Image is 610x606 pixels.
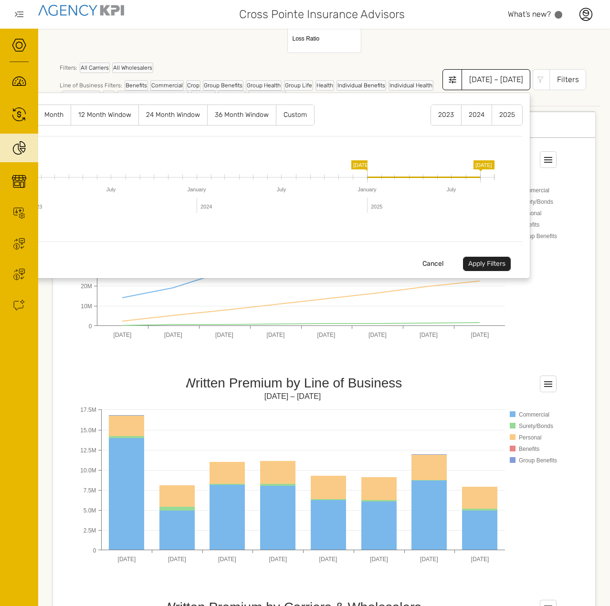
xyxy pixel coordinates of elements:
div: Individual Life [62,91,100,101]
div: Line of Business Filters: [60,80,442,101]
text: 0 [93,547,96,554]
img: agencykpi-logo-550x69-2d9e3fa8.png [38,5,124,16]
text: [DATE] [370,556,388,563]
label: 2024 [462,105,492,125]
label: 36 Month Window [208,105,276,125]
label: Month [37,105,71,125]
text: [DATE] [317,332,335,338]
button: Filters [533,69,586,90]
text: 5.0M [83,507,96,514]
text: July [277,187,286,192]
text: 12.5M [80,447,96,454]
text: 15.0M [80,427,96,434]
text: 2.5M [83,527,96,534]
div: Other Benefits, Life, Health [117,91,189,101]
text: July [106,187,116,192]
div: Life [103,91,115,101]
div: Group Health [246,80,282,91]
text: 17.5M [80,407,96,413]
text: [DATE] [319,556,337,563]
text: [DATE] [266,332,284,338]
label: 12 Month Window [71,105,138,125]
text: 10M [81,303,92,310]
div: Individual Health [389,80,433,91]
text: [DATE] [420,332,438,338]
button: Apply Filters [463,257,511,271]
text: 7.5M [83,487,96,494]
div: Commercial [150,80,184,91]
text: Commercial [519,187,549,194]
text: 20M [81,283,92,290]
text: Group Benefits [519,233,557,240]
div: Benefits [125,80,148,91]
button: Cancel [417,257,449,271]
text: [DATE] – [DATE] [264,392,321,400]
div: [DATE] – [DATE] [462,69,530,90]
text: [DATE] [215,332,233,338]
label: 2025 [492,105,522,125]
div: Filters: [60,63,442,78]
text: Surety/Bonds [519,199,553,205]
text: [DATE] [113,332,131,338]
span: Cross Pointe Insurance Advisors [239,6,405,23]
text: Group Benefits [519,457,557,464]
text: [DATE] [168,556,186,563]
div: Surety/Bonds [248,91,286,101]
div: Group Benefits [203,80,243,91]
text: Commercial [519,411,549,418]
text: Personal [519,434,541,441]
text: Surety/Bonds [519,423,553,429]
label: 2023 [431,105,461,125]
text: [DATE] [164,332,182,338]
text: [DATE] [471,556,489,563]
div: Filters [549,69,586,90]
span: What’s new? [508,10,551,19]
text: Written Premium by Line of Business [183,376,402,390]
div: All Wholesalers [112,63,153,73]
div: Securities [218,91,246,101]
div: Crop [186,80,200,91]
text: [DATE] [368,332,387,338]
div: All Carriers [80,63,110,73]
text: [DATE] [420,556,438,563]
div: Individual Benefits [337,80,386,91]
text: [DATE] [269,556,287,563]
text: 10.0M [80,467,96,474]
text: [DATE] [117,556,136,563]
text: Benefits [519,446,539,452]
button: [DATE] – [DATE] [442,69,530,90]
text: January [187,187,206,192]
div: Group Life [284,80,313,91]
div: Health [316,80,334,91]
text: January [358,187,377,192]
label: 24 Month Window [139,105,207,125]
label: Custom [276,105,314,125]
text: [DATE] [218,556,236,563]
text: [DATE] [471,332,489,338]
text: 0 [88,323,92,330]
text: July [447,187,456,192]
div: Loss Ratio [293,34,356,43]
div: Personal [191,91,216,101]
